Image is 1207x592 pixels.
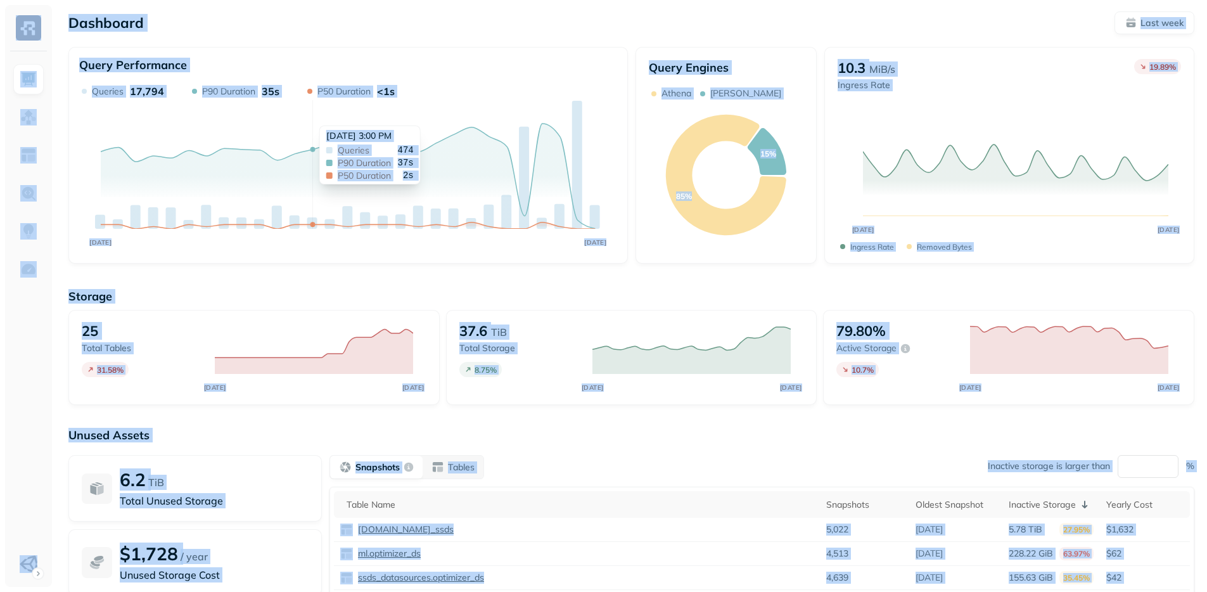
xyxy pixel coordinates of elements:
[397,158,413,167] span: 37s
[916,572,943,584] p: [DATE]
[20,147,37,164] img: Asset Explorer
[675,191,691,201] text: 85%
[1059,547,1094,560] p: 63.97%
[20,185,37,202] img: Query Explorer
[1009,524,1042,536] p: 5.78 TiB
[491,325,507,340] p: TiB
[852,365,874,375] p: 10.7 %
[262,85,279,98] p: 35s
[760,149,776,158] text: 15%
[97,365,124,375] p: 31.58 %
[120,567,309,582] p: Unused Storage Cost
[826,572,848,584] p: 4,639
[202,86,255,98] p: P90 Duration
[836,342,897,354] p: Active storage
[1157,226,1179,234] tspan: [DATE]
[988,460,1110,472] p: Inactive storage is larger than
[649,60,803,75] p: Query Engines
[710,87,781,100] p: [PERSON_NAME]
[448,461,475,473] p: Tables
[826,524,848,536] p: 5,022
[838,59,865,77] p: 10.3
[355,548,421,560] p: ml.optimizer_ds
[68,428,1194,442] p: Unused Assets
[338,171,391,180] span: P50 Duration
[338,146,369,155] span: Queries
[317,86,371,98] p: P50 Duration
[826,499,903,511] div: Snapshots
[68,14,144,32] p: Dashboard
[1186,460,1194,472] p: %
[584,238,606,246] tspan: [DATE]
[377,85,395,98] p: <1s
[92,86,124,98] p: Queries
[338,158,391,167] span: P90 Duration
[347,499,814,511] div: Table Name
[181,549,208,564] p: / year
[353,548,421,560] a: ml.optimizer_ds
[120,493,309,508] p: Total Unused Storage
[581,383,603,392] tspan: [DATE]
[661,87,691,100] p: Athena
[397,146,413,155] span: 474
[1009,572,1053,584] p: 155.63 GiB
[120,543,178,565] p: $1,728
[20,109,37,125] img: Assets
[89,238,112,246] tspan: [DATE]
[20,71,37,87] img: Dashboard
[1009,499,1076,511] p: Inactive Storage
[82,322,98,340] p: 25
[1114,11,1194,34] button: Last week
[20,555,37,573] img: Unity
[1059,571,1094,584] p: 35.45%
[1157,383,1179,392] tspan: [DATE]
[340,572,353,584] img: table
[869,61,895,77] p: MiB/s
[326,130,414,142] div: [DATE] 3:00 PM
[1149,62,1176,72] p: 19.89 %
[353,572,484,584] a: ssds_datasources.optimizer_ds
[459,322,487,340] p: 37.6
[82,342,202,354] p: Total tables
[353,524,454,536] a: [DOMAIN_NAME]_ssds
[130,85,164,98] p: 17,794
[836,322,886,340] p: 79.80%
[826,548,848,560] p: 4,513
[916,499,996,511] div: Oldest Snapshot
[79,58,187,72] p: Query Performance
[917,242,972,252] p: Removed bytes
[16,15,41,41] img: Ryft
[20,223,37,240] img: Insights
[459,342,580,354] p: Total storage
[1106,499,1184,511] div: Yearly Cost
[916,548,943,560] p: [DATE]
[355,572,484,584] p: ssds_datasources.optimizer_ds
[120,468,146,491] p: 6.2
[355,461,400,473] p: Snapshots
[340,548,353,560] img: table
[402,383,425,392] tspan: [DATE]
[1106,524,1184,536] p: $1,632
[68,289,1194,304] p: Storage
[1059,523,1094,536] p: 27.95%
[403,171,414,180] span: 2s
[850,242,894,252] p: Ingress Rate
[838,79,895,91] p: Ingress Rate
[1009,548,1053,560] p: 228.22 GiB
[148,475,164,490] p: TiB
[1140,17,1184,29] p: Last week
[355,524,454,536] p: [DOMAIN_NAME]_ssds
[475,365,497,375] p: 8.75 %
[1106,548,1184,560] p: $62
[20,261,37,278] img: Optimization
[779,383,801,392] tspan: [DATE]
[916,524,943,536] p: [DATE]
[340,524,353,536] img: table
[959,383,981,392] tspan: [DATE]
[1106,572,1184,584] p: $42
[852,226,874,234] tspan: [DATE]
[204,383,226,392] tspan: [DATE]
